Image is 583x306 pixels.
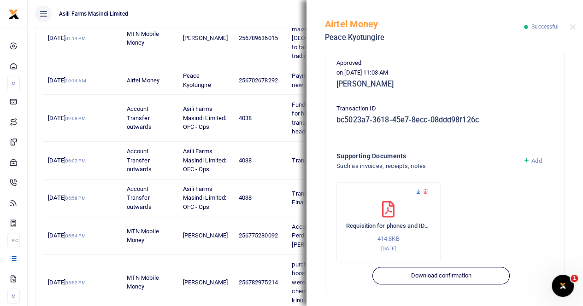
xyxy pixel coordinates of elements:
[55,10,132,18] span: Asili Farms Masindi Limited
[127,105,152,130] span: Account Transfer outwards
[346,222,431,230] h6: Requisition for phones and IDs for new staff-merged_compressed
[127,77,159,84] span: Airtel Money
[292,72,347,88] span: Payment for IDS for new staff Asili farms
[7,233,20,248] li: Ac
[65,280,86,285] small: 05:52 PM
[570,24,576,30] button: Close
[523,157,542,164] a: Add
[7,76,20,91] li: M
[183,72,211,88] span: Peace Kyotungire
[127,30,159,46] span: MTN Mobile Money
[552,275,574,297] iframe: Intercom live chat
[65,116,86,121] small: 09:08 PM
[183,105,227,130] span: Asili Farms Masindi Limited: OFC - Ops
[336,115,553,125] h5: bc5023a7-3618-45e7-8ecc-08ddd98f126c
[127,228,159,244] span: MTN Mobile Money
[238,279,277,286] span: 256782975214
[48,35,85,41] span: [DATE]
[238,35,277,41] span: 256789636015
[238,194,251,201] span: 4038
[325,33,524,42] h5: Peace Kyotungire
[292,261,351,304] span: purchase of a crop boost for farmers who were affected by the chemical drift in kinuumi
[346,234,431,244] p: 414.8KB
[238,157,251,164] span: 4038
[336,80,553,89] h5: [PERSON_NAME]
[336,104,553,114] p: Transaction ID
[531,23,559,30] span: Successful
[336,161,516,171] h4: Such as invoices, receipts, notes
[183,148,227,173] span: Asili Farms Masindi Limited: OFC - Ops
[183,232,228,239] span: [PERSON_NAME]
[65,36,86,41] small: 01:14 PM
[65,233,86,238] small: 05:54 PM
[8,9,19,20] img: logo-small
[127,185,152,210] span: Account Transfer outwards
[48,115,85,121] span: [DATE]
[292,17,349,59] span: Transportation of maize Seed from [GEOGRAPHIC_DATA] to facility to Jasdam trading LTD
[65,78,86,83] small: 10:14 AM
[381,245,396,252] small: [DATE]
[183,35,228,41] span: [PERSON_NAME]
[292,101,350,135] span: Funds transfer to OFC for hire of selfloader transporting maize headers
[238,232,277,239] span: 256775280092
[48,232,85,239] span: [DATE]
[292,223,342,248] span: Accomodation and Perdiem to [PERSON_NAME]
[48,77,86,84] span: [DATE]
[65,158,86,163] small: 06:02 PM
[8,10,19,17] a: logo-small logo-large logo-large
[336,58,553,68] p: Approved
[183,185,227,210] span: Asili Farms Masindi Limited: OFC - Ops
[336,182,441,262] div: Requisition for phones and IDs for new staff-merged_compressed
[571,275,578,282] span: 1
[238,115,251,121] span: 4038
[48,157,85,164] span: [DATE]
[531,157,542,164] span: Add
[127,148,152,173] span: Account Transfer outwards
[238,77,277,84] span: 256702678292
[48,194,85,201] span: [DATE]
[292,157,354,164] span: Transfer to OFC for gas
[127,274,159,290] span: MTN Mobile Money
[183,279,228,286] span: [PERSON_NAME]
[7,289,20,304] li: M
[336,68,553,78] p: on [DATE] 11:03 AM
[65,196,86,201] small: 05:58 PM
[48,279,85,286] span: [DATE]
[372,267,509,284] button: Download confirmation
[292,190,348,206] span: Transfer to OFC from Finance
[336,151,516,161] h4: Supporting Documents
[325,18,524,29] h5: Airtel Money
